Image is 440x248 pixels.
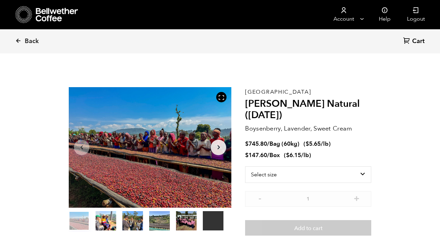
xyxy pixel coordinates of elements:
span: $ [306,140,309,148]
span: $ [286,151,289,159]
span: Back [25,37,39,45]
button: + [352,195,361,201]
p: Boysenberry, Lavender, Sweet Cream [245,124,371,133]
span: ( ) [304,140,331,148]
h2: [PERSON_NAME] Natural ([DATE]) [245,98,371,121]
span: Bag (60kg) [269,140,299,148]
bdi: 5.65 [306,140,321,148]
span: $ [245,140,249,148]
span: / [267,151,269,159]
span: ( ) [284,151,311,159]
a: Cart [403,37,426,46]
button: Add to cart [245,220,371,236]
span: /lb [321,140,329,148]
bdi: 745.80 [245,140,267,148]
bdi: 6.15 [286,151,301,159]
bdi: 147.60 [245,151,267,159]
video: Your browser does not support the video tag. [203,211,223,230]
span: / [267,140,269,148]
span: $ [245,151,249,159]
span: /lb [301,151,309,159]
span: Box [269,151,280,159]
button: - [255,195,264,201]
span: Cart [412,37,425,45]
